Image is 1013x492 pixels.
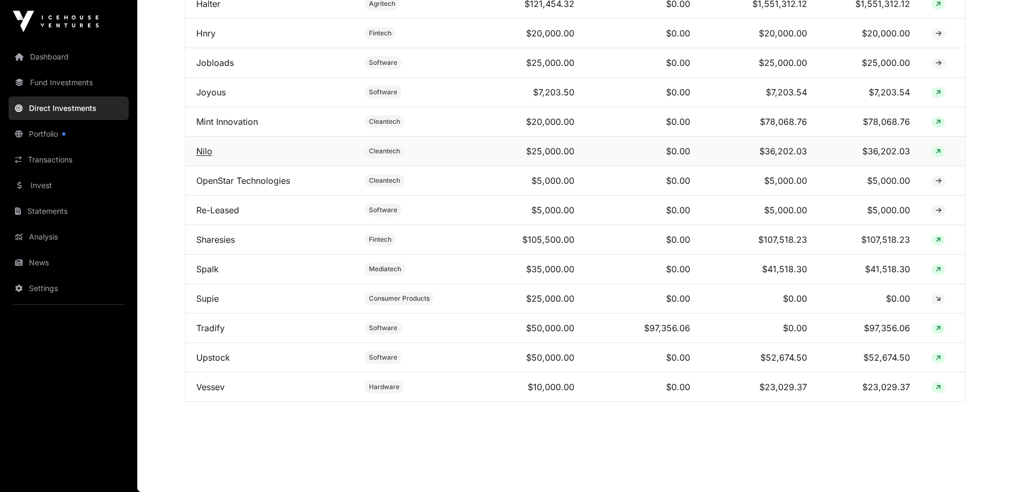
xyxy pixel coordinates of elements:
[818,48,921,78] td: $25,000.00
[9,71,129,94] a: Fund Investments
[465,107,585,137] td: $20,000.00
[369,206,397,214] span: Software
[818,196,921,225] td: $5,000.00
[818,343,921,372] td: $52,674.50
[585,372,701,402] td: $0.00
[818,314,921,343] td: $97,356.06
[465,78,585,107] td: $7,203.50
[585,284,701,314] td: $0.00
[818,107,921,137] td: $78,068.76
[196,175,290,186] a: OpenStar Technologies
[196,87,226,98] a: Joyous
[369,235,391,244] span: Fintech
[818,78,921,107] td: $7,203.54
[9,277,129,300] a: Settings
[585,314,701,343] td: $97,356.06
[585,78,701,107] td: $0.00
[9,148,129,172] a: Transactions
[9,174,129,197] a: Invest
[465,196,585,225] td: $5,000.00
[369,265,401,273] span: Mediatech
[369,147,400,155] span: Cleantech
[959,441,1013,492] iframe: Chat Widget
[701,255,818,284] td: $41,518.30
[369,176,400,185] span: Cleantech
[701,343,818,372] td: $52,674.50
[465,225,585,255] td: $105,500.00
[465,137,585,166] td: $25,000.00
[369,324,397,332] span: Software
[818,255,921,284] td: $41,518.30
[585,166,701,196] td: $0.00
[818,225,921,255] td: $107,518.23
[818,284,921,314] td: $0.00
[701,314,818,343] td: $0.00
[701,137,818,166] td: $36,202.03
[818,19,921,48] td: $20,000.00
[818,372,921,402] td: $23,029.37
[701,225,818,255] td: $107,518.23
[369,117,400,126] span: Cleantech
[13,11,99,32] img: Icehouse Ventures Logo
[701,196,818,225] td: $5,000.00
[9,96,129,120] a: Direct Investments
[701,166,818,196] td: $5,000.00
[585,48,701,78] td: $0.00
[585,196,701,225] td: $0.00
[196,205,239,215] a: Re-Leased
[9,225,129,249] a: Analysis
[585,19,701,48] td: $0.00
[585,255,701,284] td: $0.00
[196,146,212,156] a: Nilo
[818,166,921,196] td: $5,000.00
[196,293,219,304] a: Supie
[196,352,230,363] a: Upstock
[701,372,818,402] td: $23,029.37
[701,78,818,107] td: $7,203.54
[369,294,430,303] span: Consumer Products
[369,88,397,96] span: Software
[196,116,258,127] a: Mint Innovation
[465,48,585,78] td: $25,000.00
[465,284,585,314] td: $25,000.00
[701,107,818,137] td: $78,068.76
[196,323,225,333] a: Tradify
[369,383,400,391] span: Hardware
[585,343,701,372] td: $0.00
[701,48,818,78] td: $25,000.00
[585,137,701,166] td: $0.00
[369,58,397,67] span: Software
[196,57,234,68] a: Jobloads
[465,372,585,402] td: $10,000.00
[465,166,585,196] td: $5,000.00
[701,19,818,48] td: $20,000.00
[818,137,921,166] td: $36,202.03
[9,199,129,223] a: Statements
[585,225,701,255] td: $0.00
[369,29,391,38] span: Fintech
[196,28,216,39] a: Hnry
[196,234,235,245] a: Sharesies
[465,314,585,343] td: $50,000.00
[465,343,585,372] td: $50,000.00
[196,382,225,392] a: Vessev
[465,255,585,284] td: $35,000.00
[585,107,701,137] td: $0.00
[701,284,818,314] td: $0.00
[369,353,397,362] span: Software
[9,251,129,274] a: News
[9,122,129,146] a: Portfolio
[196,264,219,274] a: Spalk
[465,19,585,48] td: $20,000.00
[9,45,129,69] a: Dashboard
